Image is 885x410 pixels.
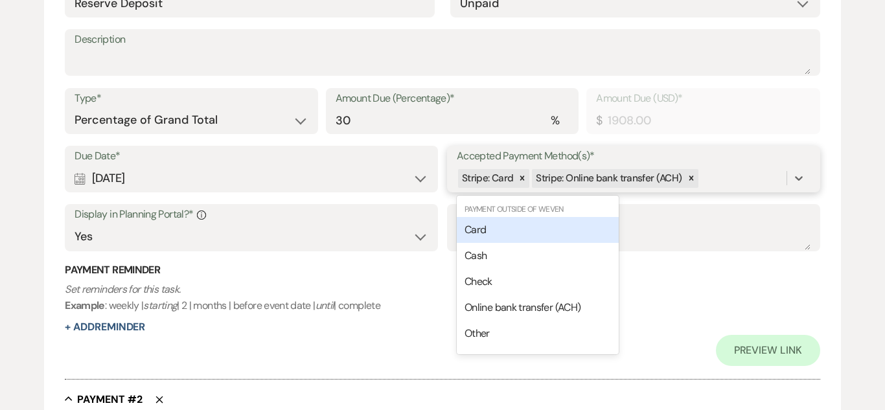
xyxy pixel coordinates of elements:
[457,147,810,166] label: Accepted Payment Method(s)*
[75,89,308,108] label: Type*
[551,112,559,130] div: %
[65,281,820,314] p: : weekly | | 2 | months | before event date | | complete
[65,282,180,296] i: Set reminders for this task.
[462,172,513,185] span: Stripe: Card
[716,335,820,366] a: Preview Link
[316,299,334,312] i: until
[457,203,619,215] div: Payment Outside of Weven
[465,249,487,262] span: Cash
[75,166,428,191] div: [DATE]
[465,223,486,236] span: Card
[77,393,143,407] h5: Payment # 2
[143,299,177,312] i: starting
[65,322,145,332] button: + AddReminder
[75,205,428,224] label: Display in Planning Portal?*
[65,393,143,405] button: Payment #2
[457,205,810,224] label: Notes
[75,30,810,49] label: Description
[465,326,490,340] span: Other
[65,299,105,312] b: Example
[465,275,492,288] span: Check
[65,263,820,277] h3: Payment Reminder
[596,112,602,130] div: $
[596,89,810,108] label: Amount Due (USD)*
[75,147,428,166] label: Due Date*
[465,301,580,314] span: Online bank transfer (ACH)
[536,172,682,185] span: Stripe: Online bank transfer (ACH)
[336,89,569,108] label: Amount Due (Percentage)*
